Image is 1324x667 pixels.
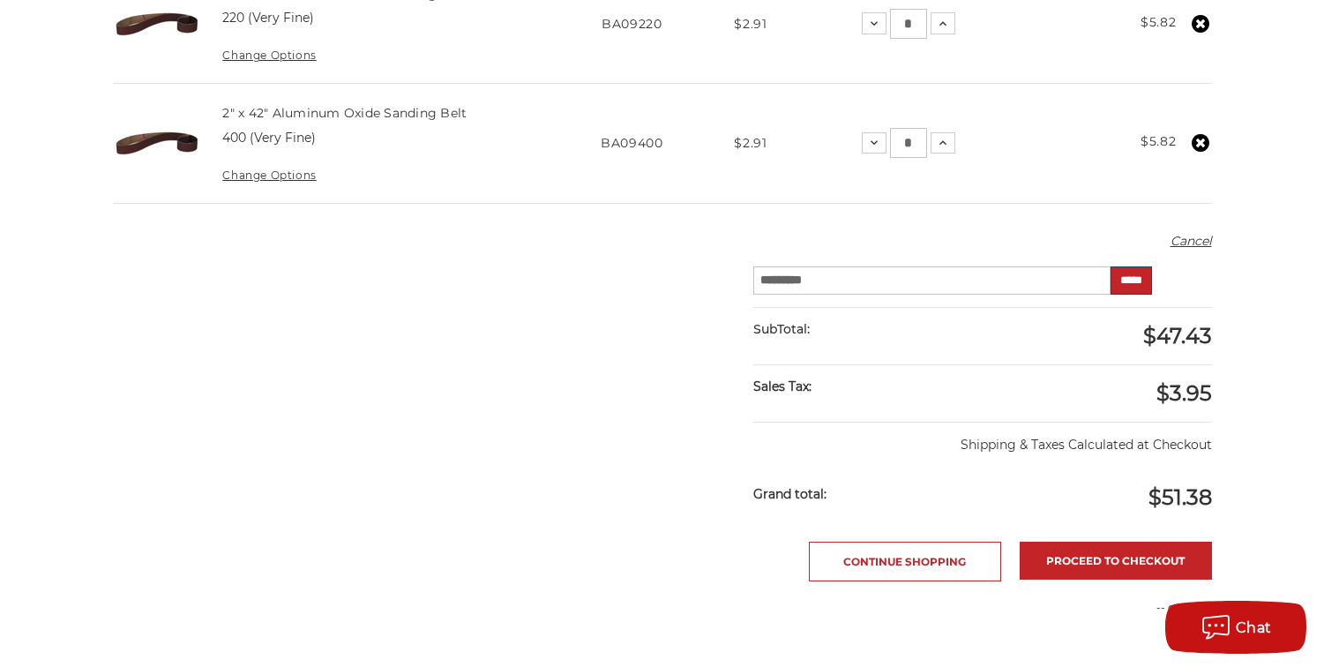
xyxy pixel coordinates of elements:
[1020,542,1212,580] a: Proceed to checkout
[753,378,812,394] strong: Sales Tax:
[1148,484,1212,510] span: $51.38
[809,542,1001,581] a: Continue Shopping
[222,129,316,147] dd: 400 (Very Fine)
[1141,133,1177,149] strong: $5.82
[222,105,467,121] a: 2" x 42" Aluminum Oxide Sanding Belt
[753,308,983,351] div: SubTotal:
[222,169,316,182] a: Change Options
[1156,380,1212,406] span: $3.95
[734,16,767,32] span: $2.91
[1236,619,1272,636] span: Chat
[991,600,1212,616] p: -- or use --
[1171,232,1212,251] button: Cancel
[890,128,927,158] input: 2" x 42" Aluminum Oxide Sanding Belt Quantity:
[734,135,767,151] span: $2.91
[753,486,827,502] strong: Grand total:
[222,9,314,27] dd: 220 (Very Fine)
[753,422,1211,454] p: Shipping & Taxes Calculated at Checkout
[222,49,316,62] a: Change Options
[1141,14,1177,30] strong: $5.82
[1165,601,1306,654] button: Chat
[1143,323,1212,348] span: $47.43
[113,99,201,187] img: 2" x 42" Sanding Belt - Aluminum Oxide
[602,16,662,32] span: BA09220
[601,135,663,151] span: BA09400
[890,9,927,39] input: 2" x 42" Aluminum Oxide Sanding Belt Quantity:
